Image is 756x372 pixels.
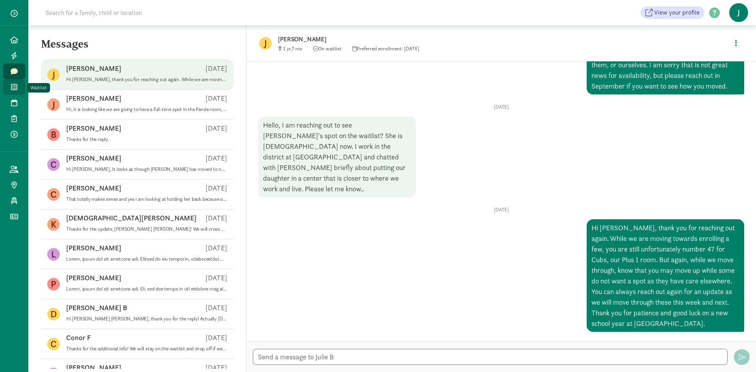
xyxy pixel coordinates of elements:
figure: J [47,68,60,81]
span: J [729,3,748,22]
p: Lorem, ipsum dol sit ametcons adi. Eli, sed doe tempo in utl etdolore mag aliquaenimadm, ve qu no... [66,286,227,292]
p: [PERSON_NAME] B [66,303,127,313]
p: Lorem, ipsum dol sit ametcons adi. Elitsed do eiu temporin, utlaboreetdol ma al eni admi ven quis... [66,256,227,262]
p: [DATE] [206,124,227,133]
p: [DATE] [206,183,227,193]
figure: D [47,308,60,320]
p: Hi [PERSON_NAME], It looks as though [PERSON_NAME] has moved to number #30 on our waitlist. I thi... [66,166,227,172]
p: [DATE] [258,207,744,213]
figure: K [47,218,60,231]
p: Thanks for the update, [PERSON_NAME] [PERSON_NAME]! We will cross our fingers and hope to hear fr... [66,226,227,232]
p: [DATE] [206,154,227,163]
p: [DATE] [206,333,227,342]
p: [DATE] [206,213,227,223]
p: [PERSON_NAME] [66,94,121,103]
p: Conor F [66,333,91,342]
p: Hi, it is looking like we are going to have a full-time spot in the Panda room, [DEMOGRAPHIC_DATA... [66,106,227,113]
input: Search for a family, child or location [41,5,262,20]
p: [PERSON_NAME] [66,273,121,283]
a: View your profile [641,6,704,19]
div: Waitlist [30,84,47,92]
figure: B [47,128,60,141]
p: [DATE] [258,104,744,110]
p: [PERSON_NAME] [278,34,526,45]
p: [PERSON_NAME] [66,183,121,193]
p: [DATE] [206,243,227,253]
figure: C [47,188,60,201]
figure: J [47,98,60,111]
h5: Messages [28,38,246,57]
figure: C [47,158,60,171]
figure: P [47,278,60,291]
p: [PERSON_NAME] [66,124,121,133]
div: Hello, I am reaching out to see [PERSON_NAME]'s spot on the waitlist? She is [DEMOGRAPHIC_DATA] n... [258,117,416,197]
div: Hi [PERSON_NAME], thank you for reaching out again. While we are moving towards enrolling a few, ... [587,219,744,332]
p: Hi [PERSON_NAME], thank you for reaching out again. While we are moving towards enrolling a few, ... [66,76,227,83]
span: On waitlist [313,45,342,52]
span: Preferred enrollment: [DATE] [352,45,419,52]
p: [DATE] [206,64,227,73]
p: [PERSON_NAME] [66,243,121,253]
p: Thanks for the additional info! We will stay on the waitlist and drop off if we find care elsewhere! [66,346,227,352]
p: [DEMOGRAPHIC_DATA][PERSON_NAME] [66,213,196,223]
figure: J [259,37,272,50]
span: View your profile [654,8,700,17]
p: [DATE] [206,303,227,313]
p: That totally makes sense and yes i am looking at holding her back because of where her birthday i... [66,196,227,202]
figure: L [47,248,60,261]
p: Thanks for the reply. [66,136,227,143]
span: 7 [292,45,302,52]
p: [PERSON_NAME] [66,64,121,73]
figure: C [47,338,60,350]
p: [DATE] [206,273,227,283]
p: Hi [PERSON_NAME] [PERSON_NAME], thank you for the reply! Actually [DATE] and [DATE] are the days ... [66,316,227,322]
p: [DATE] [206,94,227,103]
p: [PERSON_NAME] [66,154,121,163]
span: 1 [283,45,292,52]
